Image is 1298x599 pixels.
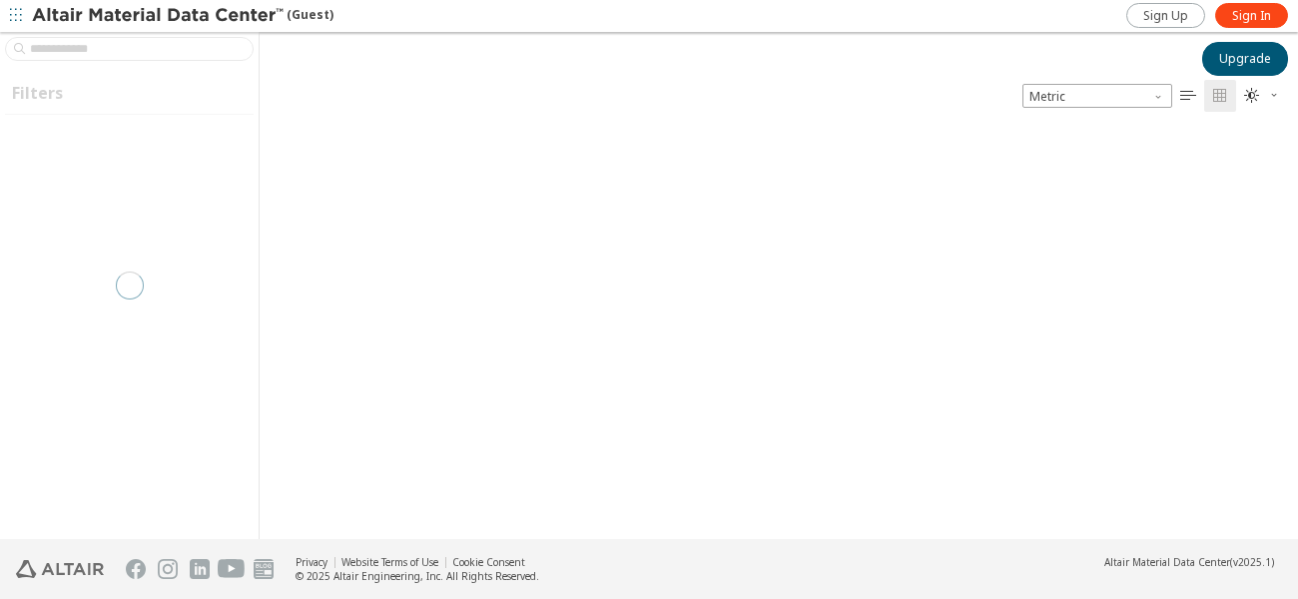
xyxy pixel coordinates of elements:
[1172,80,1204,112] button: Table View
[296,569,539,583] div: © 2025 Altair Engineering, Inc. All Rights Reserved.
[296,555,327,569] a: Privacy
[32,6,333,26] div: (Guest)
[1202,42,1288,76] button: Upgrade
[1104,555,1230,569] span: Altair Material Data Center
[1204,80,1236,112] button: Tile View
[32,6,287,26] img: Altair Material Data Center
[1215,3,1288,28] a: Sign In
[1022,84,1172,108] div: Unit System
[1236,80,1288,112] button: Theme
[1143,8,1188,24] span: Sign Up
[1219,51,1271,67] span: Upgrade
[341,555,438,569] a: Website Terms of Use
[1244,88,1260,104] i: 
[16,560,104,578] img: Altair Engineering
[452,555,525,569] a: Cookie Consent
[1232,8,1271,24] span: Sign In
[1180,88,1196,104] i: 
[1022,84,1172,108] span: Metric
[1212,88,1228,104] i: 
[1104,555,1274,569] div: (v2025.1)
[1126,3,1205,28] a: Sign Up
